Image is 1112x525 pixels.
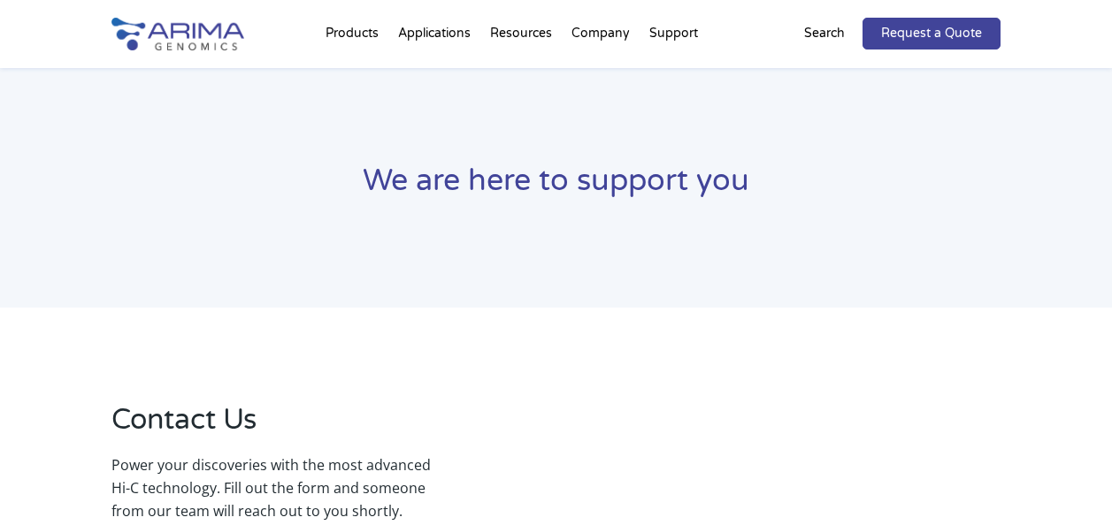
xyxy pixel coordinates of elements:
[863,18,1001,49] a: Request a Quote
[111,453,438,522] p: Power your discoveries with the most advanced Hi-C technology. Fill out the form and someone from...
[111,18,244,50] img: Arima-Genomics-logo
[111,161,1001,215] h1: We are here to support you
[804,22,845,45] p: Search
[111,400,438,453] h2: Contact Us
